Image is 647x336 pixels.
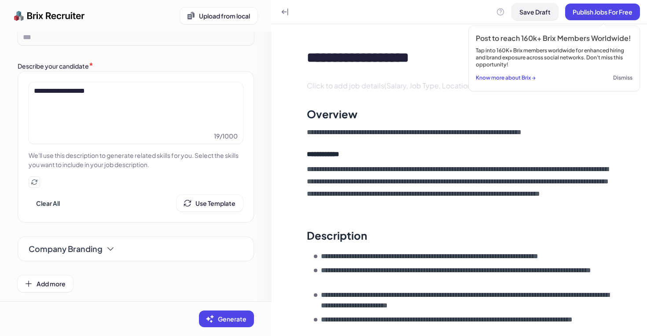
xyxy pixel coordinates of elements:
[519,8,551,16] span: Save Draft
[307,228,367,242] div: Description
[14,7,85,25] img: logo
[18,62,89,70] label: Describe your candidate
[29,243,103,255] span: Company Branding
[195,199,235,207] span: Use Template
[307,107,357,121] div: Overview
[512,4,558,20] button: Save Draft
[36,199,60,207] span: Clear All
[218,315,246,323] span: Generate
[199,310,254,327] button: Generate
[565,4,640,20] button: Publish Jobs For Free
[176,195,243,212] button: Use Template
[180,7,257,24] button: Upload from local
[29,151,243,169] p: We'll use this description to generate related skills for you. Select the skills you want to incl...
[307,81,474,90] span: Click to add job details(Salary, Job Type, Location)
[476,33,632,44] div: Post to reach 160k+ Brix Members Worldwide!
[476,72,536,84] button: Know more about Brix →
[18,275,73,292] button: Add more
[37,280,66,288] span: Add more
[29,195,67,212] button: Clear All
[214,131,238,140] span: 19 / 1000
[476,47,632,68] div: Tap into 160K+ Brix members worldwide for enhanced hiring and brand exposure across social networ...
[613,72,632,84] button: Dismiss
[199,12,250,20] span: Upload from local
[573,8,632,16] span: Publish Jobs For Free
